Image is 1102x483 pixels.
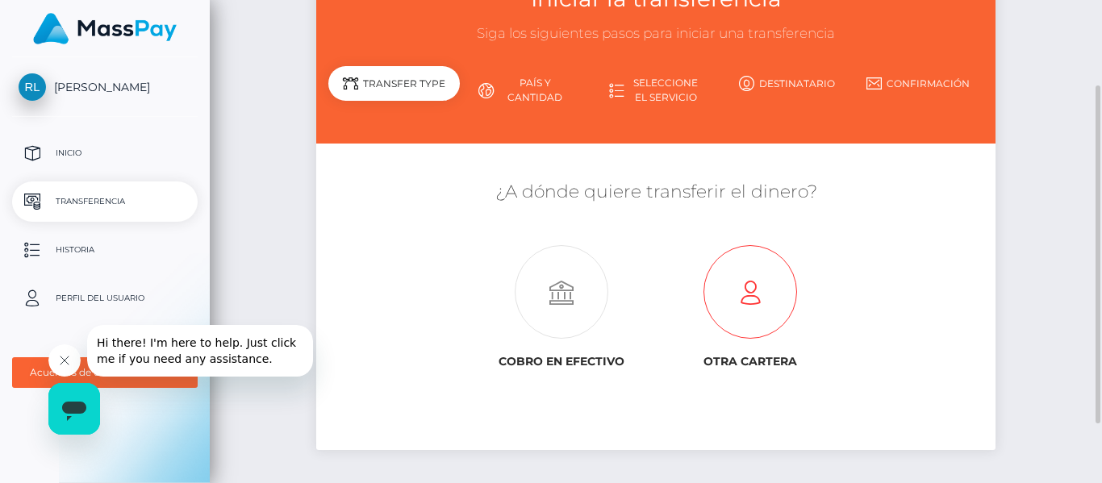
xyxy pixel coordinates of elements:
a: País y cantidad [460,69,591,111]
a: Destinatario [721,69,852,98]
p: Transferencia [19,189,191,214]
h3: Siga los siguientes pasos para iniciar una transferencia [328,24,983,44]
a: Perfil del usuario [12,278,198,319]
h6: Cobro en efectivo [479,355,644,368]
img: MassPay [33,13,177,44]
h6: Otra cartera [668,355,833,368]
button: Acuerdos de usuario [12,357,198,388]
a: Seleccione el servicio [591,69,721,111]
iframe: Cerrar mensaje [48,344,81,377]
a: Confirmación [852,69,983,98]
iframe: Botón para iniciar la ventana de mensajería [48,383,100,435]
p: Historia [19,238,191,262]
p: Perfil del usuario [19,286,191,310]
a: Tipo de transferencia [328,69,459,111]
a: Historia [12,230,198,270]
a: Inicio [12,133,198,173]
a: Transferencia [12,181,198,222]
div: Transfer Type [328,66,459,101]
h5: ¿A dónde quiere transferir el dinero? [328,180,983,205]
div: Acuerdos de usuario [30,366,162,379]
iframe: Mensaje de la compañía [87,325,313,377]
span: [PERSON_NAME] [12,80,198,94]
p: Inicio [19,141,191,165]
